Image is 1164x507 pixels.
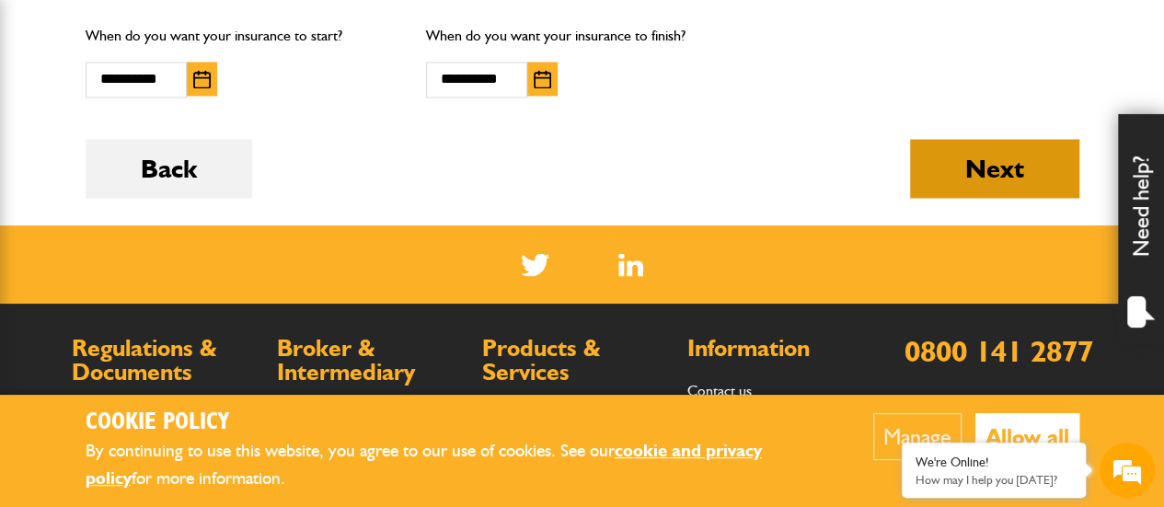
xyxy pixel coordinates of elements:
[905,332,1093,368] a: 0800 141 2877
[1118,114,1164,344] div: Need help?
[86,24,398,48] p: When do you want your insurance to start?
[24,279,336,319] input: Enter your phone number
[426,24,739,48] p: When do you want your insurance to finish?
[916,473,1072,487] p: How may I help you today?
[72,336,259,383] h2: Regulations & Documents
[24,170,336,211] input: Enter your last name
[96,103,309,127] div: Chat with us now
[86,437,817,493] p: By continuing to use this website, you agree to our use of cookies. See our for more information.
[31,102,77,128] img: d_20077148190_company_1631870298795_20077148190
[687,336,874,360] h2: Information
[975,413,1079,460] button: Allow all
[24,333,336,398] textarea: Type your message and hit 'Enter'
[250,387,334,412] em: Start Chat
[916,455,1072,470] div: We're Online!
[86,409,817,437] h2: Cookie Policy
[618,253,643,276] img: Linked In
[86,139,252,198] button: Back
[534,70,551,88] img: Choose date
[873,413,962,460] button: Manage
[910,139,1079,198] button: Next
[193,70,211,88] img: Choose date
[687,381,752,398] a: Contact us
[521,253,549,276] img: Twitter
[482,336,669,383] h2: Products & Services
[302,9,346,53] div: Minimize live chat window
[86,440,762,490] a: cookie and privacy policy
[24,225,336,265] input: Enter your email address
[277,336,464,383] h2: Broker & Intermediary
[618,253,643,276] a: LinkedIn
